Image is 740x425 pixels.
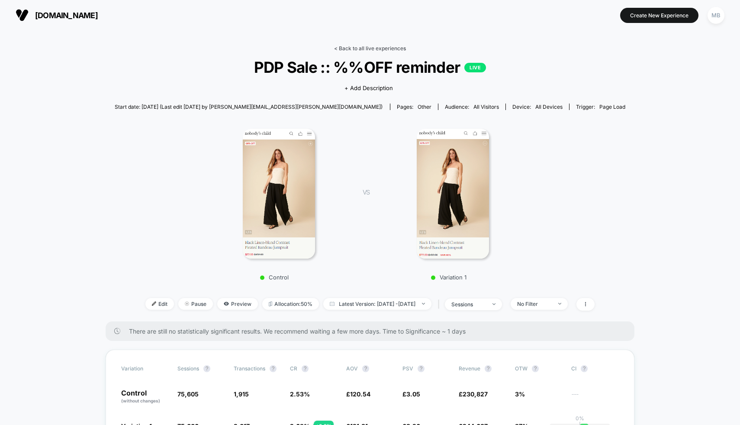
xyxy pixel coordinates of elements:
span: 2.53 % [290,390,310,398]
img: Variation 1 main [417,129,489,259]
span: Revenue [459,365,480,372]
span: Start date: [DATE] (Last edit [DATE] by [PERSON_NAME][EMAIL_ADDRESS][PERSON_NAME][DOMAIN_NAME]) [115,104,383,110]
span: £ [346,390,370,398]
button: ? [532,365,539,372]
div: Pages: [397,104,431,110]
span: other [418,104,431,110]
span: Page Load [599,104,625,110]
img: end [558,303,561,305]
img: calendar [330,302,335,306]
span: Latest Version: [DATE] - [DATE] [323,298,431,310]
span: Sessions [177,365,199,372]
span: 230,827 [463,390,488,398]
span: AOV [346,365,358,372]
span: All Visitors [473,104,499,110]
button: ? [362,365,369,372]
img: Visually logo [16,9,29,22]
button: Create New Experience [620,8,698,23]
div: No Filter [517,301,552,307]
button: ? [302,365,309,372]
span: VS [363,188,370,196]
button: [DOMAIN_NAME] [13,8,100,22]
p: Control [204,274,345,281]
img: Control main [243,129,315,259]
div: Audience: [445,104,499,110]
button: MB [705,6,727,24]
img: rebalance [269,302,272,306]
span: OTW [515,365,563,372]
span: PDP Sale :: %%OFF reminder [140,58,600,76]
button: ? [485,365,492,372]
p: 0% [576,415,584,422]
span: PSV [402,365,413,372]
button: ? [418,365,425,372]
div: Trigger: [576,104,625,110]
span: Pause [178,298,213,310]
span: Allocation: 50% [262,298,319,310]
span: all devices [535,104,563,110]
p: LIVE [464,63,486,72]
button: ? [270,365,277,372]
img: end [185,302,189,306]
div: MB [708,7,724,24]
span: 3% [515,390,525,398]
img: end [422,303,425,305]
span: £ [459,390,488,398]
span: CI [571,365,619,372]
img: end [492,303,495,305]
span: 75,605 [177,390,199,398]
span: £ [402,390,420,398]
span: (without changes) [121,398,160,403]
span: 1,915 [234,390,249,398]
span: 120.54 [350,390,370,398]
span: Device: [505,104,569,110]
span: 3.05 [406,390,420,398]
button: ? [581,365,588,372]
p: Variation 1 [378,274,519,281]
a: < Back to all live experiences [334,45,406,52]
div: sessions [451,301,486,308]
span: Preview [217,298,258,310]
span: + Add Description [344,84,393,93]
span: | [436,298,445,311]
p: Control [121,389,169,404]
span: --- [571,392,619,404]
span: There are still no statistically significant results. We recommend waiting a few more days . Time... [129,328,617,335]
span: Variation [121,365,169,372]
span: Edit [145,298,174,310]
span: Transactions [234,365,265,372]
span: CR [290,365,297,372]
span: [DOMAIN_NAME] [35,11,98,20]
img: edit [152,302,156,306]
button: ? [203,365,210,372]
